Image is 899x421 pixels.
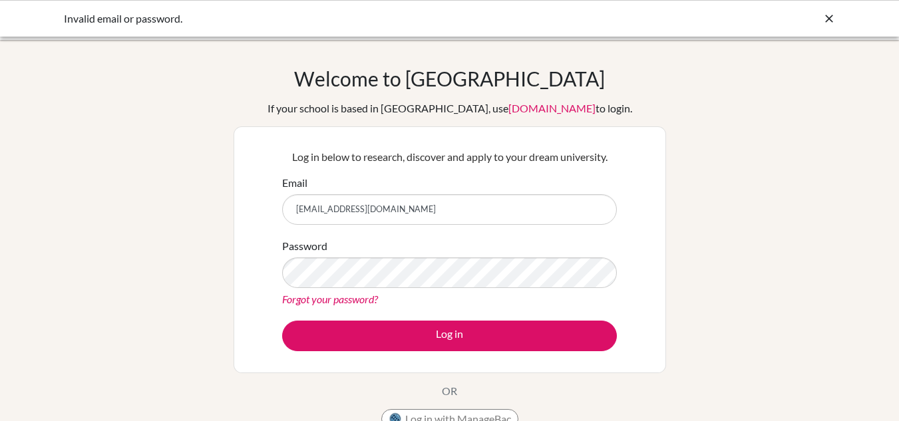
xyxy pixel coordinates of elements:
[282,175,307,191] label: Email
[282,238,327,254] label: Password
[282,293,378,305] a: Forgot your password?
[294,67,605,90] h1: Welcome to [GEOGRAPHIC_DATA]
[282,321,617,351] button: Log in
[508,102,596,114] a: [DOMAIN_NAME]
[282,149,617,165] p: Log in below to research, discover and apply to your dream university.
[442,383,457,399] p: OR
[268,100,632,116] div: If your school is based in [GEOGRAPHIC_DATA], use to login.
[64,11,636,27] div: Invalid email or password.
